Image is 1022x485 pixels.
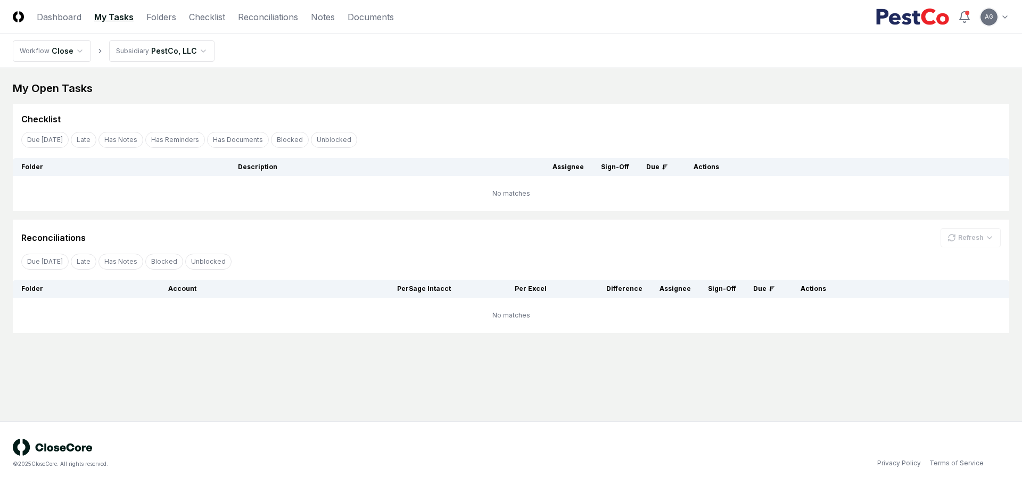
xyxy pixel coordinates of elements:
[699,280,745,298] th: Sign-Off
[459,280,555,298] th: Per Excel
[792,284,1001,294] div: Actions
[13,81,1009,96] div: My Open Tasks
[229,158,544,176] th: Description
[13,11,24,22] img: Logo
[238,11,298,23] a: Reconciliations
[348,11,394,23] a: Documents
[20,46,50,56] div: Workflow
[311,11,335,23] a: Notes
[168,284,355,294] div: Account
[592,158,638,176] th: Sign-Off
[94,11,134,23] a: My Tasks
[13,176,1009,211] td: No matches
[185,254,232,270] button: Unblocked
[21,113,61,126] div: Checklist
[985,13,993,21] span: AG
[877,458,921,468] a: Privacy Policy
[929,458,984,468] a: Terms of Service
[646,162,668,172] div: Due
[685,162,1001,172] div: Actions
[979,7,999,27] button: AG
[13,460,511,468] div: © 2025 CloseCore. All rights reserved.
[71,254,96,270] button: Late
[71,132,96,148] button: Late
[13,158,229,176] th: Folder
[271,132,309,148] button: Blocked
[37,11,81,23] a: Dashboard
[555,280,651,298] th: Difference
[21,132,69,148] button: Due Today
[207,132,269,148] button: Has Documents
[13,439,93,456] img: logo
[145,132,205,148] button: Has Reminders
[13,298,1009,333] td: No matches
[13,280,160,298] th: Folder
[544,158,592,176] th: Assignee
[98,254,143,270] button: Has Notes
[98,132,143,148] button: Has Notes
[311,132,357,148] button: Unblocked
[189,11,225,23] a: Checklist
[116,46,149,56] div: Subsidiary
[146,11,176,23] a: Folders
[753,284,775,294] div: Due
[13,40,215,62] nav: breadcrumb
[21,254,69,270] button: Due Today
[651,280,699,298] th: Assignee
[364,280,459,298] th: Per Sage Intacct
[145,254,183,270] button: Blocked
[876,9,950,26] img: PestCo logo
[21,231,86,244] div: Reconciliations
